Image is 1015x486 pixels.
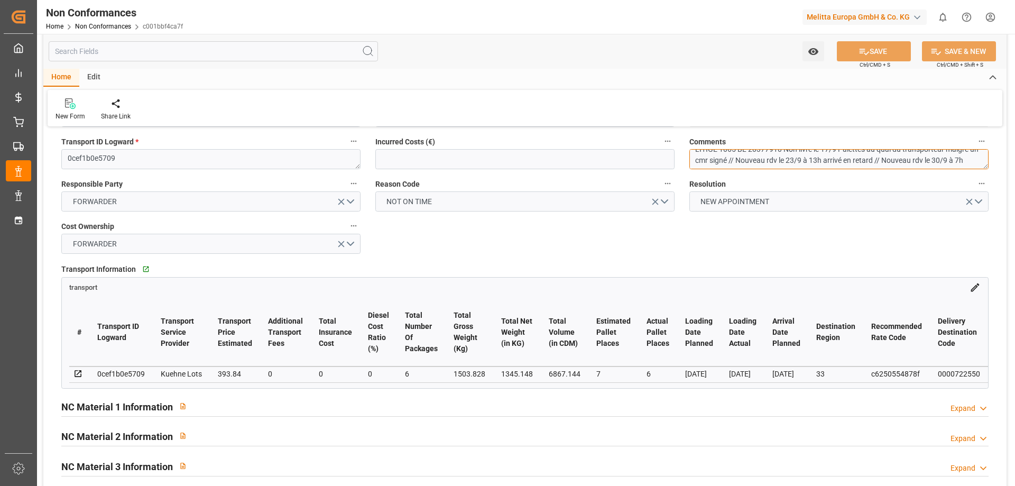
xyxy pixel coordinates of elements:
[772,368,800,380] div: [DATE]
[161,368,202,380] div: Kuehne Lots
[61,221,114,232] span: Cost Ownership
[61,264,136,275] span: Transport Information
[69,282,97,291] a: transport
[375,179,420,190] span: Reason Code
[79,69,108,87] div: Edit
[347,134,361,148] button: Transport ID Logward *
[802,41,824,61] button: open menu
[75,23,131,30] a: Non Conformances
[975,134,989,148] button: Comments
[347,177,361,190] button: Responsible Party
[951,463,975,474] div: Expand
[153,298,210,366] th: Transport Service Provider
[808,298,863,366] th: Destination Region
[951,403,975,414] div: Expand
[922,41,996,61] button: SAVE & NEW
[61,460,173,474] h2: NC Material 3 Information
[61,234,361,254] button: open menu
[938,368,980,380] div: 0000722550
[173,396,193,416] button: View description
[375,136,435,148] span: Incurred Costs (€)
[61,191,361,212] button: open menu
[689,179,726,190] span: Resolution
[360,298,397,366] th: Diesel Cost Ratio (%)
[375,191,675,212] button: open menu
[721,298,764,366] th: Loading Date Actual
[319,368,352,380] div: 0
[596,368,631,380] div: 7
[61,149,361,169] textarea: 0cef1b0e5709
[689,149,989,169] textarea: LITIGE 1065 BL 20377910 Non livré le 17/9 Palettes au quai du transporteur malgré un cmr signé //...
[802,7,931,27] button: Melitta Europa GmbH & Co. KG
[89,298,153,366] th: Transport ID Logward
[860,61,890,69] span: Ctrl/CMD + S
[210,298,260,366] th: Transport Price Estimated
[68,239,122,250] span: FORWARDER
[97,368,145,380] div: 0cef1b0e5709
[405,368,438,380] div: 6
[937,61,983,69] span: Ctrl/CMD + Shift + S
[381,196,437,207] span: NOT ON TIME
[49,41,378,61] input: Search Fields
[588,298,639,366] th: Estimated Pallet Places
[501,368,533,380] div: 1345.148
[101,112,131,121] div: Share Link
[347,219,361,233] button: Cost Ownership
[260,298,311,366] th: Additional Transport Fees
[677,298,721,366] th: Loading Date Planned
[930,298,988,366] th: Delivery Destination Code
[975,177,989,190] button: Resolution
[816,368,855,380] div: 33
[69,283,97,291] span: transport
[639,298,677,366] th: Actual Pallet Places
[541,298,588,366] th: Total Volume (in CDM)
[46,5,183,21] div: Non Conformances
[311,298,360,366] th: Total Insurance Cost
[46,23,63,30] a: Home
[931,5,955,29] button: show 0 new notifications
[61,179,123,190] span: Responsible Party
[685,368,713,380] div: [DATE]
[493,298,541,366] th: Total Net Weight (in KG)
[56,112,85,121] div: New Form
[61,136,139,148] span: Transport ID Logward
[951,433,975,444] div: Expand
[695,196,774,207] span: NEW APPOINTMENT
[218,368,252,380] div: 393.84
[863,298,930,366] th: Recommended Rate Code
[689,136,726,148] span: Comments
[173,456,193,476] button: View description
[661,177,675,190] button: Reason Code
[647,368,669,380] div: 6
[764,298,808,366] th: Arrival Date Planned
[268,368,303,380] div: 0
[61,400,173,414] h2: NC Material 1 Information
[871,368,922,380] div: c6250554878f
[729,368,756,380] div: [DATE]
[955,5,979,29] button: Help Center
[837,41,911,61] button: SAVE
[173,426,193,446] button: View description
[661,134,675,148] button: Incurred Costs (€)
[61,429,173,444] h2: NC Material 2 Information
[397,298,446,366] th: Total Number Of Packages
[689,191,989,212] button: open menu
[69,298,89,366] th: #
[43,69,79,87] div: Home
[454,368,485,380] div: 1503.828
[802,10,927,25] div: Melitta Europa GmbH & Co. KG
[446,298,493,366] th: Total Gross Weight (Kg)
[549,368,580,380] div: 6867.144
[368,368,389,380] div: 0
[68,196,122,207] span: FORWARDER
